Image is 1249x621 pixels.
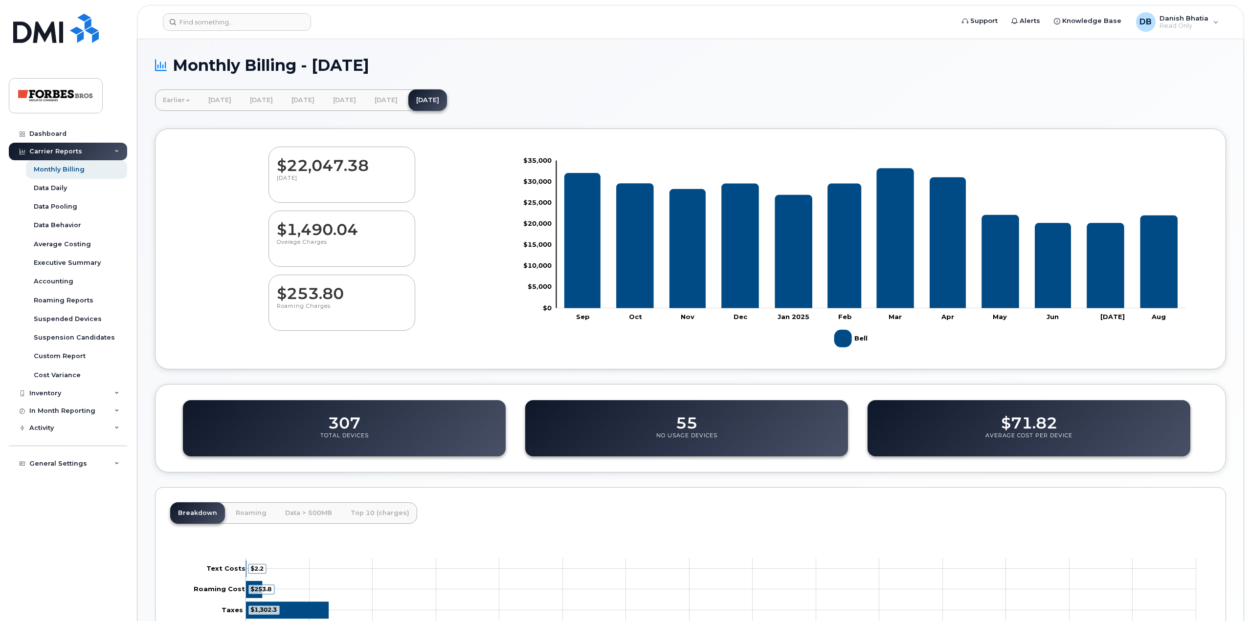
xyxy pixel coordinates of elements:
g: Legend [834,326,870,351]
tspan: $253.8 [250,585,271,592]
p: Total Devices [320,432,369,450]
p: Overage Charges [277,238,407,256]
p: Roaming Charges [277,302,407,320]
p: [DATE] [277,174,407,192]
tspan: $35,000 [523,156,552,164]
a: Roaming [228,502,274,524]
a: Earlier [155,89,198,111]
tspan: Apr [941,312,954,320]
dd: 55 [676,405,697,432]
tspan: May [993,312,1007,320]
tspan: $20,000 [523,219,552,227]
tspan: Jan 2025 [778,312,809,320]
dd: 307 [328,405,360,432]
tspan: $10,000 [523,261,552,269]
p: No Usage Devices [656,432,717,450]
tspan: [DATE] [1100,312,1125,320]
dd: $22,047.38 [277,147,407,174]
tspan: $30,000 [523,177,552,185]
a: [DATE] [201,89,239,111]
tspan: Aug [1152,312,1166,320]
tspan: Roaming Cost [194,585,245,593]
a: Data > 500MB [277,502,340,524]
g: Bell [834,326,870,351]
g: Bell [564,168,1178,308]
tspan: $1,302.3 [250,606,277,613]
a: [DATE] [284,89,322,111]
tspan: Jun [1047,312,1059,320]
dd: $1,490.04 [277,211,407,238]
tspan: Sep [576,312,590,320]
tspan: Feb [838,312,852,320]
tspan: $25,000 [523,198,552,206]
a: [DATE] [408,89,447,111]
tspan: Mar [889,312,902,320]
a: [DATE] [367,89,405,111]
g: Chart [523,156,1186,351]
a: [DATE] [242,89,281,111]
dd: $253.80 [277,275,407,302]
tspan: Taxes [222,605,243,613]
tspan: $5,000 [528,282,552,290]
tspan: Dec [734,312,748,320]
dd: $71.82 [1001,405,1057,432]
tspan: Text Costs [206,564,245,572]
tspan: $2.2 [250,564,264,572]
tspan: $15,000 [523,240,552,248]
a: Top 10 (charges) [343,502,417,524]
p: Average Cost Per Device [985,432,1072,450]
h1: Monthly Billing - [DATE] [155,57,1226,74]
tspan: $0 [543,303,552,311]
a: Breakdown [170,502,225,524]
tspan: Oct [629,312,642,320]
tspan: Nov [681,312,694,320]
a: [DATE] [325,89,364,111]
